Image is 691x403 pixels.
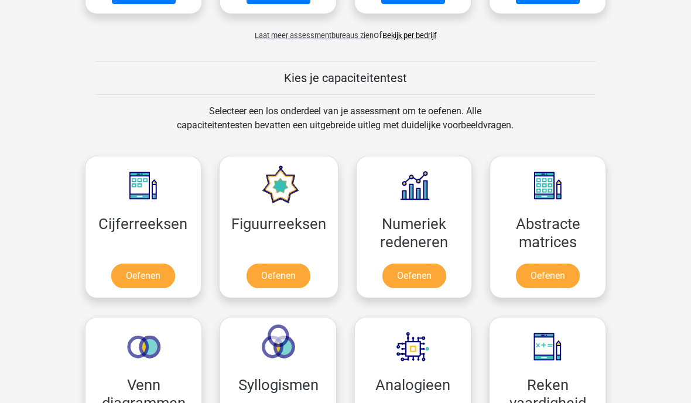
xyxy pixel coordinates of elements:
[516,264,580,288] a: Oefenen
[382,31,436,40] a: Bekijk per bedrijf
[166,104,525,146] div: Selecteer een los onderdeel van je assessment om te oefenen. Alle capaciteitentesten bevatten een...
[382,264,446,288] a: Oefenen
[95,71,596,85] h5: Kies je capaciteitentest
[247,264,310,288] a: Oefenen
[76,19,615,42] div: of
[111,264,175,288] a: Oefenen
[255,31,374,40] span: Laat meer assessmentbureaus zien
